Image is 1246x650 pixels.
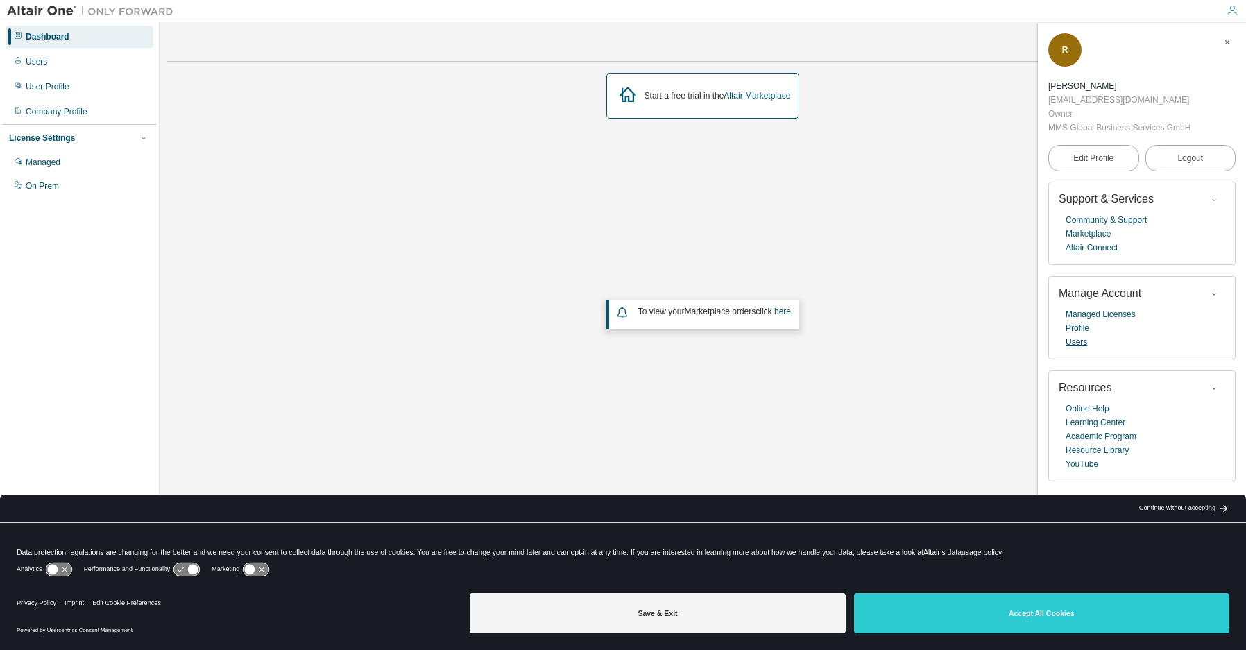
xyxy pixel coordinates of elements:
[1145,145,1236,171] button: Logout
[1066,429,1136,443] a: Academic Program
[1066,416,1125,429] a: Learning Center
[1048,107,1190,121] div: Owner
[1177,151,1203,165] span: Logout
[1066,321,1089,335] a: Profile
[645,90,791,101] div: Start a free trial in the
[1059,382,1111,393] span: Resources
[26,106,87,117] div: Company Profile
[1048,145,1139,171] a: Edit Profile
[1066,213,1147,227] a: Community & Support
[1062,45,1068,55] span: R
[685,307,756,316] em: Marketplace orders
[1066,335,1087,349] a: Users
[1048,93,1190,107] div: [EMAIL_ADDRESS][DOMAIN_NAME]
[774,307,791,316] a: here
[26,180,59,191] div: On Prem
[26,157,60,168] div: Managed
[638,307,791,316] span: To view your click
[1066,402,1109,416] a: Online Help
[7,4,180,18] img: Altair One
[1073,153,1113,164] span: Edit Profile
[1048,79,1190,93] div: Robert Dinauer
[1059,287,1141,299] span: Manage Account
[1048,121,1190,135] div: MMS Global Business Services GmbH
[1066,443,1129,457] a: Resource Library
[1066,227,1111,241] a: Marketplace
[9,132,75,144] div: License Settings
[1059,193,1154,205] span: Support & Services
[1066,307,1136,321] a: Managed Licenses
[26,56,47,67] div: Users
[26,81,69,92] div: User Profile
[1066,241,1118,255] a: Altair Connect
[26,31,69,42] div: Dashboard
[1066,457,1098,471] a: YouTube
[724,91,790,101] a: Altair Marketplace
